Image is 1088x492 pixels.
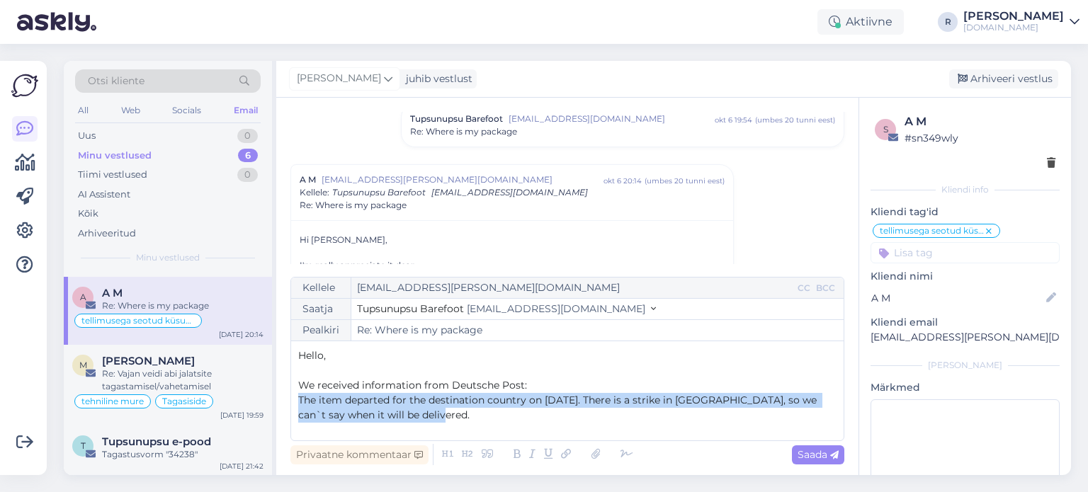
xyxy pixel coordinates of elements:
div: BCC [813,282,838,294]
span: Mai Triin Puström [102,355,195,367]
div: 0 [237,129,258,143]
span: [EMAIL_ADDRESS][DOMAIN_NAME] [509,113,715,125]
div: A M [905,113,1055,130]
span: Tupsunupsu e-pood [102,435,211,448]
div: Re: Where is my package [102,299,263,312]
div: 6 [238,149,258,163]
div: Tiimi vestlused [78,168,147,182]
input: Lisa nimi [871,290,1043,306]
div: Arhiveeri vestlus [949,69,1058,88]
div: [DATE] 20:14 [219,329,263,340]
div: Arhiveeritud [78,227,136,241]
div: [DATE] 19:59 [220,410,263,421]
input: Recepient... [351,278,795,298]
div: Privaatne kommentaar [290,445,429,464]
span: A M [300,173,316,186]
p: Kliendi nimi [871,269,1060,284]
div: Web [118,101,143,120]
span: tehniline mure [81,397,144,406]
div: Minu vestlused [78,149,152,163]
div: I'm really appreciate it dear. [300,259,725,272]
div: ( umbes 20 tunni eest ) [755,115,835,125]
span: Tupsunupsu Barefoot [410,113,503,125]
p: [EMAIL_ADDRESS][PERSON_NAME][DOMAIN_NAME] [871,330,1060,345]
p: Märkmed [871,380,1060,395]
span: tellimusega seotud küsumus [81,316,195,325]
div: Kliendi info [871,183,1060,196]
span: Minu vestlused [136,251,200,264]
div: Pealkiri [291,320,351,341]
span: T [81,440,86,451]
span: Hello, [298,349,326,362]
div: Aktiivne [817,9,904,35]
div: R [938,12,958,32]
button: Tupsunupsu Barefoot [EMAIL_ADDRESS][DOMAIN_NAME] [357,302,656,316]
p: Kliendi email [871,315,1060,330]
input: Write subject here... [351,320,844,341]
span: Tagasiside [162,397,206,406]
div: AI Assistent [78,188,130,202]
div: okt 6 19:54 [715,115,752,125]
div: ( umbes 20 tunni eest ) [645,176,725,186]
span: [PERSON_NAME] [297,71,381,86]
span: Re: Where is my package [410,125,517,138]
span: A [80,292,86,302]
div: Kõik [78,207,98,221]
span: [EMAIL_ADDRESS][DOMAIN_NAME] [467,302,645,315]
span: Tupsunupsu Barefoot [332,187,426,198]
span: M [79,360,87,370]
a: [PERSON_NAME][DOMAIN_NAME] [963,11,1079,33]
div: Kellele [291,278,351,298]
span: [EMAIL_ADDRESS][DOMAIN_NAME] [431,187,588,198]
div: Re: Vajan veidi abi jalatsite tagastamisel/vahetamisel [102,367,263,393]
div: All [75,101,91,120]
img: Askly Logo [11,72,38,99]
span: The item departed for the destination country on [DATE]. There is a strike in [GEOGRAPHIC_DATA], ... [298,394,820,421]
span: tellimusega seotud küsumus [880,227,984,235]
div: [DOMAIN_NAME] [963,22,1064,33]
p: Kliendi tag'id [871,205,1060,219]
div: okt 6 20:14 [603,176,642,186]
span: Kellele : [300,187,329,198]
div: Socials [169,101,204,120]
div: # sn349wly [905,130,1055,146]
span: Tupsunupsu Barefoot [357,302,464,315]
div: Email [231,101,261,120]
span: Saada [798,448,839,461]
div: 0 [237,168,258,182]
div: Uus [78,129,96,143]
span: s [883,124,888,135]
div: juhib vestlust [400,71,472,86]
span: We received information from Deutsche Post: [298,379,527,391]
div: [PERSON_NAME] [871,359,1060,372]
span: A M [102,287,123,299]
span: [EMAIL_ADDRESS][PERSON_NAME][DOMAIN_NAME] [322,173,603,186]
div: [DATE] 21:42 [220,461,263,471]
div: Tagastusvorm "34238" [102,448,263,461]
div: [PERSON_NAME] [963,11,1064,22]
div: Saatja [291,299,351,319]
span: Otsi kliente [88,74,144,88]
input: Lisa tag [871,242,1060,263]
span: Re: Where is my package [300,199,407,212]
div: CC [795,282,813,294]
